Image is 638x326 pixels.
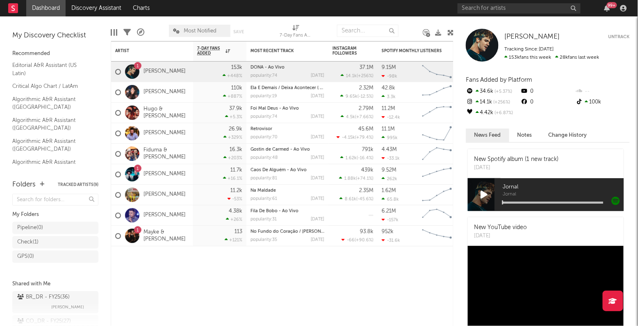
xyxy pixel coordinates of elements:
a: Gostin de Carmed - Ao Vivo [251,147,310,152]
span: [PERSON_NAME] [51,302,84,312]
div: 93.8k [360,229,374,234]
div: Fila De Bobo - Ao Vivo [251,209,324,214]
div: 113 [235,229,242,234]
div: 3.3k [382,94,396,99]
span: +79.4 % [356,135,372,140]
div: New Spotify album (1 new track) [474,155,559,164]
div: 4.38k [229,209,242,214]
span: -16.4 % [358,156,372,161]
div: Instagram Followers [333,46,361,56]
a: Algorithmic A&R Assistant ([GEOGRAPHIC_DATA]) [12,95,90,112]
div: popularity: 81 [251,176,277,181]
div: BR_DR - FY25 ( 36 ) [17,292,70,302]
span: +256 % [358,74,372,78]
div: +448 % [223,73,242,78]
button: Change History [540,129,595,142]
div: 11.2k [230,188,242,193]
div: -33.1k [382,156,400,161]
input: Search for artists [458,3,581,14]
div: -31.6k [382,238,400,243]
a: Na Maldade [251,188,276,193]
div: popularity: 74 [251,73,278,78]
div: [DATE] [311,115,324,119]
button: Untrack [608,33,630,41]
a: Foi Mal Deus - Ao Vivo [251,106,299,111]
div: 11.7k [230,168,242,173]
button: 99+ [604,5,610,11]
div: +26 % [226,217,242,222]
div: 65.8k [382,197,399,202]
a: Caos De Alguém - Ao Vivo [251,168,307,172]
div: Edit Columns [111,21,117,44]
button: Tracked Artists(9) [58,183,98,187]
div: [DATE] [311,176,324,181]
span: Tracking Since: [DATE] [505,47,554,52]
div: +5.3 % [225,114,242,119]
div: 1.62M [382,188,396,193]
div: My Discovery Checklist [12,31,98,41]
div: 153k [231,65,242,70]
div: 16.3k [230,147,242,152]
button: Notes [509,129,540,142]
svg: Chart title [419,82,456,103]
svg: Chart title [419,164,456,185]
div: [DATE] [474,232,527,240]
div: Artist [115,48,177,53]
span: -66 [347,238,355,243]
svg: Chart title [419,123,456,144]
div: [DATE] [311,238,324,242]
div: 262k [382,176,397,181]
svg: Chart title [419,103,456,123]
div: ( ) [339,176,374,181]
a: Hugo & [PERSON_NAME] [144,106,189,120]
svg: Chart title [419,62,456,82]
span: -4.15k [342,135,355,140]
svg: Chart title [419,144,456,164]
div: ( ) [340,155,374,161]
div: My Folders [12,210,98,220]
a: Retrovisor [251,127,272,131]
span: -45.6 % [358,197,372,202]
div: 11.1M [382,126,395,132]
div: +203 % [223,155,242,161]
div: Folders [12,180,36,190]
div: +16.1 % [223,176,242,181]
div: Ela É Demais / Deixa Acontecer ( Ao Vivo ) [251,86,324,90]
input: Search for folders... [12,194,98,206]
div: 952k [382,229,394,234]
div: [DATE] [311,94,324,99]
span: 28k fans last week [505,55,599,60]
span: +5.37 % [494,90,513,94]
div: popularity: 31 [251,217,277,222]
a: [PERSON_NAME] [144,191,186,198]
div: +121 % [225,237,242,243]
a: BR_DR - FY25(36)[PERSON_NAME] [12,291,98,313]
div: popularity: 19 [251,94,277,99]
div: 0 [520,86,575,97]
span: Most Notified [184,28,216,34]
div: 45.6M [358,126,374,132]
a: Critical Algo Chart / LatAm [12,82,90,91]
div: ( ) [340,196,374,202]
a: [PERSON_NAME] [144,212,186,219]
span: +74.1 % [357,177,372,181]
span: Fans Added by Platform [466,77,533,83]
div: New YouTube video [474,223,527,232]
a: Check(1) [12,236,98,248]
div: 110k [231,85,242,91]
div: 439k [361,168,374,173]
div: 4.43M [382,147,397,152]
div: 100k [575,97,630,108]
span: -12.5 % [359,94,372,99]
div: popularity: 61 [251,197,277,201]
div: Na Maldade [251,188,324,193]
div: Gostin de Carmed - Ao Vivo [251,147,324,152]
span: Jornal [503,192,624,197]
div: 37.1M [360,65,374,70]
div: Most Recent Track [251,48,312,53]
button: News Feed [466,129,509,142]
div: GPS ( 0 ) [17,252,34,262]
div: popularity: 35 [251,238,277,242]
div: DONA - Ao Vivo [251,65,324,70]
div: 2.35M [359,188,374,193]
